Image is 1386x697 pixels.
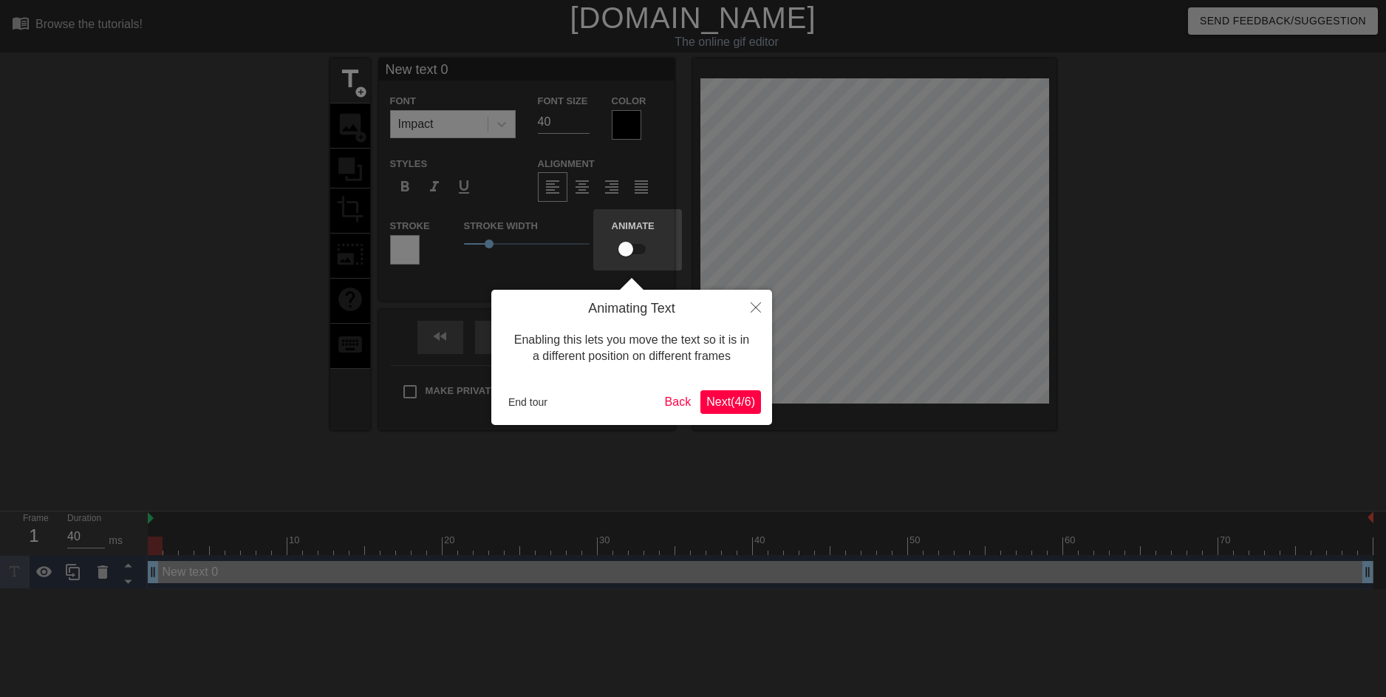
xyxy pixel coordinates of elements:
div: Enabling this lets you move the text so it is in a different position on different frames [502,317,761,380]
span: Next ( 4 / 6 ) [706,395,755,408]
button: Next [700,390,761,414]
button: Close [740,290,772,324]
button: End tour [502,391,553,413]
button: Back [659,390,697,414]
h4: Animating Text [502,301,761,317]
